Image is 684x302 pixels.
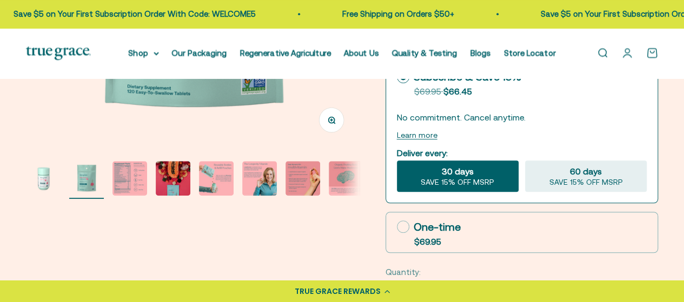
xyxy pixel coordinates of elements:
[504,48,556,57] a: Store Locator
[326,9,438,18] a: Free Shipping on Orders $50+
[470,48,491,57] a: Blogs
[240,48,331,57] a: Regenerative Agriculture
[112,161,147,199] button: Go to item 3
[295,286,381,297] div: TRUE GRACE REWARDS
[156,161,190,196] img: Daily Women's 50+ Multivitamin
[386,266,421,279] label: Quantity:
[112,161,147,196] img: Fruiting Body Vegan Soy Free Gluten Free Dairy Free
[199,161,234,196] img: When you opt for our refill pouches instead of buying a new bottle every time you buy supplements...
[242,161,277,199] button: Go to item 6
[392,48,457,57] a: Quality & Testing
[285,161,320,196] img: - L-ergothioneine to support longevity* - CoQ10 for antioxidant support and heart health* - 150% ...
[69,161,104,199] button: Go to item 2
[329,161,363,199] button: Go to item 8
[26,161,61,196] img: Daily Multivitamin for Energy, Longevity, Heart Health, & Memory Support* L-ergothioneine to supp...
[156,161,190,199] button: Go to item 4
[242,161,277,196] img: L-ergothioneine, an antioxidant known as 'the longevity vitamin', declines as we age and is limit...
[344,48,379,57] a: About Us
[26,161,61,199] button: Go to item 1
[129,46,159,59] summary: Shop
[199,161,234,199] button: Go to item 5
[329,161,363,196] img: Lion's Mane supports brain, nerve, and cognitive health.* Our extracts come exclusively from the ...
[285,161,320,199] button: Go to item 7
[172,48,227,57] a: Our Packaging
[69,161,104,196] img: Daily Multivitamin for Energy, Longevity, Heart Health, & Memory Support* - L-ergothioneine to su...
